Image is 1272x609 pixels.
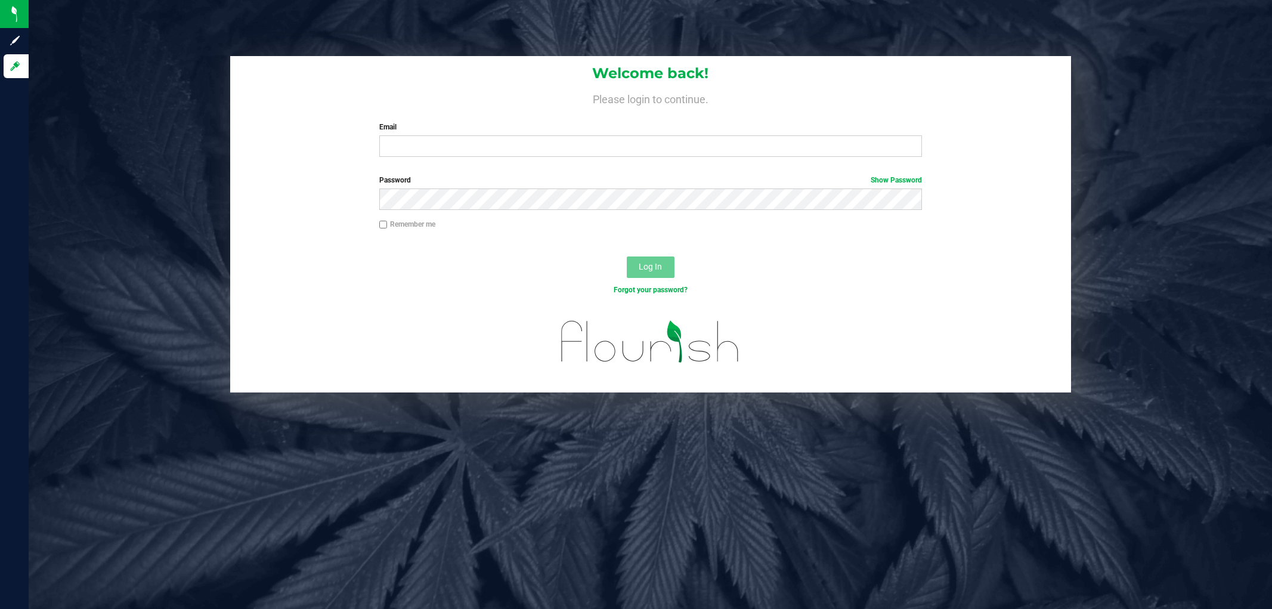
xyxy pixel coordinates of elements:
[379,176,411,184] span: Password
[230,66,1071,81] h1: Welcome back!
[379,122,922,132] label: Email
[614,286,688,294] a: Forgot your password?
[9,35,21,47] inline-svg: Sign up
[627,256,674,278] button: Log In
[639,262,662,271] span: Log In
[379,219,435,230] label: Remember me
[9,60,21,72] inline-svg: Log in
[545,308,756,375] img: flourish_logo.svg
[230,91,1071,105] h4: Please login to continue.
[379,221,388,229] input: Remember me
[871,176,922,184] a: Show Password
